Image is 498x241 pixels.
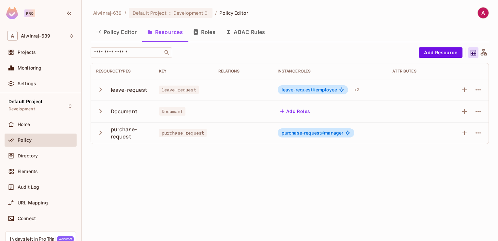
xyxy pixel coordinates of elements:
[282,87,315,92] span: leave-request
[159,129,207,137] span: purchase-request
[18,216,36,221] span: Connect
[282,87,337,92] span: employee
[18,185,39,190] span: Audit Log
[313,87,315,92] span: #
[392,69,441,74] div: Attributes
[18,122,30,127] span: Home
[321,130,324,136] span: #
[169,10,171,16] span: :
[93,10,122,16] span: the active workspace
[18,65,42,71] span: Monitoring
[18,50,36,55] span: Projects
[133,10,167,16] span: Default Project
[218,69,267,74] div: Relations
[159,107,185,116] span: Document
[351,85,362,95] div: + 2
[159,69,208,74] div: Key
[111,108,138,115] div: Document
[91,24,142,40] button: Policy Editor
[221,24,271,40] button: ABAC Rules
[21,33,50,39] span: Workspace: Aiwinraj-639
[18,169,38,174] span: Elements
[188,24,221,40] button: Roles
[215,10,217,16] li: /
[278,106,313,117] button: Add Roles
[8,99,42,104] span: Default Project
[159,86,199,94] span: leave-request
[282,130,324,136] span: purchase-request
[18,200,48,205] span: URL Mapping
[6,7,18,19] img: SReyMgAAAABJRU5ErkJggg==
[282,130,344,136] span: manager
[173,10,203,16] span: Development
[124,10,126,16] li: /
[478,8,489,18] img: Aiwinraj K.S
[24,9,35,17] div: Pro
[111,86,148,93] div: leave-request
[219,10,248,16] span: Policy Editor
[18,81,36,86] span: Settings
[7,31,18,40] span: A
[18,153,38,158] span: Directory
[142,24,188,40] button: Resources
[8,106,35,112] span: Development
[96,69,149,74] div: Resource Types
[278,69,382,74] div: Instance roles
[18,137,32,143] span: Policy
[111,126,149,140] div: purchase-request
[419,47,462,58] button: Add Resource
